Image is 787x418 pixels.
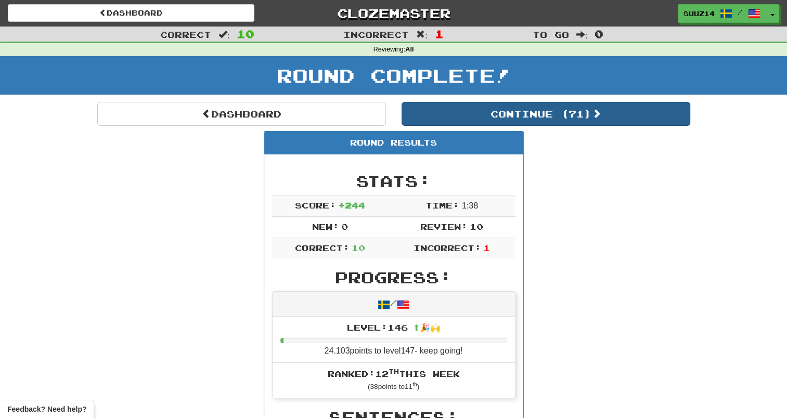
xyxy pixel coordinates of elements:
span: Level: 146 [347,322,441,332]
span: 10 [470,221,483,231]
span: Incorrect [343,29,409,40]
strong: All [405,46,414,53]
h2: Progress: [272,269,515,286]
div: Round Results [264,132,523,154]
a: Dashboard [97,102,386,126]
span: 1 : 38 [462,201,478,210]
span: Suuz14 [683,9,715,18]
span: 10 [352,243,365,253]
h2: Stats: [272,173,515,190]
span: To go [533,29,569,40]
button: Continue (71) [402,102,690,126]
span: : [416,30,428,39]
sup: th [412,382,417,387]
span: Review: [420,221,468,231]
span: / [738,8,743,16]
sup: th [389,368,399,375]
span: Incorrect: [414,243,481,253]
span: Score: [295,200,336,210]
span: + 244 [338,200,365,210]
span: 1 [435,28,444,40]
span: Open feedback widget [7,404,86,414]
span: Ranked: 12 this week [328,369,460,378]
a: Suuz14 / [678,4,766,23]
small: ( 38 points to 11 ) [368,383,419,390]
span: Correct: [295,243,349,253]
a: Clozemaster [270,4,517,22]
span: 10 [237,28,254,40]
span: 1 [483,243,490,253]
span: ⬆🎉🙌 [408,322,441,332]
span: 0 [341,221,348,231]
div: / [273,292,515,316]
span: New: [312,221,339,231]
h1: Round Complete! [4,65,783,86]
span: Correct [160,29,211,40]
span: : [576,30,588,39]
span: 0 [595,28,603,40]
span: : [218,30,230,39]
li: 24.103 points to level 147 - keep going! [273,317,515,363]
a: Dashboard [8,4,254,22]
span: Time: [425,200,459,210]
